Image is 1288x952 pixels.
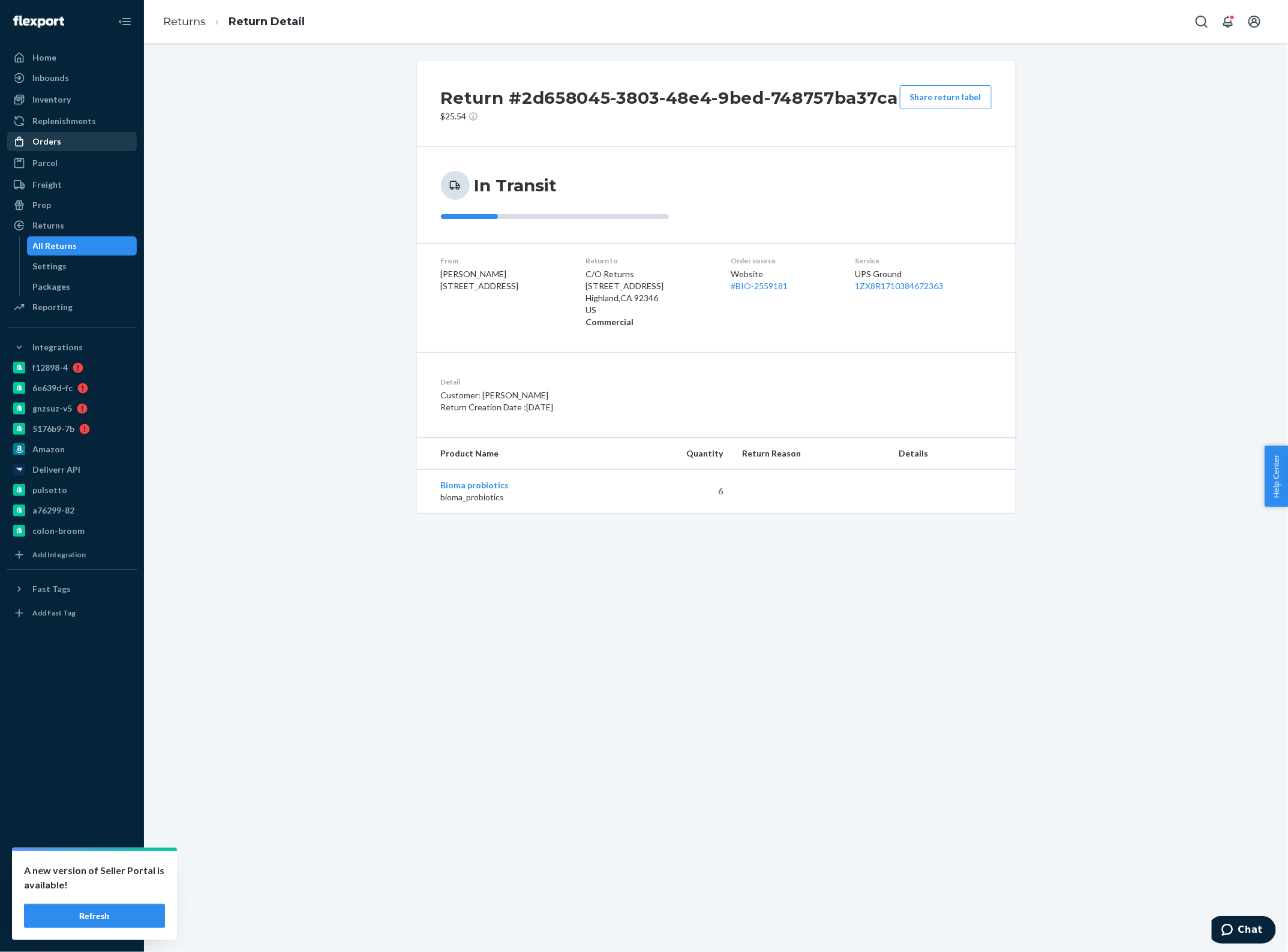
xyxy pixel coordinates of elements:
[7,379,137,398] a: 6e639d-fc
[586,317,634,327] strong: Commercial
[229,15,305,28] a: Return Detail
[7,90,137,109] a: Inventory
[441,269,519,291] span: [PERSON_NAME] [STREET_ADDRESS]
[24,904,165,928] button: Refresh
[33,240,77,252] div: All Returns
[7,603,137,623] a: Add Fast Tag
[7,579,137,599] button: Fast Tags
[1265,446,1288,507] button: Help Center
[32,403,72,415] div: gnzsuz-v5
[586,268,712,280] p: C/O Returns
[441,389,773,401] p: Customer: [PERSON_NAME]
[32,464,80,476] div: Deliverr API
[7,399,137,418] a: gnzsuz-v5
[586,304,712,316] p: US
[7,440,137,459] a: Amazon
[32,504,74,516] div: a76299-82
[1212,916,1276,946] iframe: Opens a widget where you can chat to one of our agents
[32,220,64,232] div: Returns
[32,115,96,127] div: Replenishments
[32,199,51,211] div: Prep
[32,443,65,455] div: Amazon
[7,48,137,67] a: Home
[32,94,71,106] div: Inventory
[27,257,137,276] a: Settings
[32,382,73,394] div: 6e639d-fc
[32,136,61,148] div: Orders
[7,338,137,357] button: Integrations
[7,68,137,88] a: Inbounds
[7,857,137,876] a: Settings
[586,256,712,266] dt: Return to
[7,132,137,151] a: Orders
[7,878,137,897] button: Talk to Support
[32,484,67,496] div: pulsetto
[1190,10,1214,34] button: Open Search Box
[7,112,137,131] a: Replenishments
[32,301,73,313] div: Reporting
[621,438,732,470] th: Quantity
[163,15,206,28] a: Returns
[1242,10,1266,34] button: Open account menu
[7,419,137,439] a: 5176b9-7b
[731,256,836,266] dt: Order source
[7,521,137,540] a: colon-broom
[7,898,137,917] a: Help Center
[33,260,67,272] div: Settings
[855,269,902,279] span: UPS Ground
[113,10,137,34] button: Close Navigation
[32,608,76,618] div: Add Fast Tag
[441,256,567,266] dt: From
[417,438,622,470] th: Product Name
[7,480,137,500] a: pulsetto
[32,362,68,374] div: f12898-4
[32,423,74,435] div: 5176b9-7b
[7,154,137,173] a: Parcel
[32,52,56,64] div: Home
[441,85,899,110] h2: Return #2d658045-3803-48e4-9bed-748757ba37ca
[32,72,69,84] div: Inbounds
[7,460,137,479] a: Deliverr API
[1216,10,1240,34] button: Open notifications
[441,480,509,490] a: Bioma probiotics
[586,292,712,304] p: Highland , CA 92346
[7,196,137,215] a: Prep
[32,157,58,169] div: Parcel
[441,110,899,122] p: $25.54
[889,438,1015,470] th: Details
[855,256,992,266] dt: Service
[7,358,137,377] a: f12898-4
[475,175,557,196] h3: In Transit
[33,281,71,293] div: Packages
[32,525,85,537] div: colon-broom
[7,216,137,235] a: Returns
[441,401,773,413] p: Return Creation Date : [DATE]
[32,341,83,353] div: Integrations
[27,277,137,296] a: Packages
[24,863,165,892] p: A new version of Seller Portal is available!
[27,236,137,256] a: All Returns
[7,501,137,520] a: a76299-82
[32,179,62,191] div: Freight
[441,377,773,387] dt: Detail
[154,4,314,40] ol: breadcrumbs
[900,85,992,109] button: Share return label
[586,280,712,292] p: [STREET_ADDRESS]
[855,281,944,291] a: 1ZX8R1710384672363
[731,268,836,292] div: Website
[7,545,137,564] a: Add Integration
[441,491,612,503] p: bioma_probiotics
[733,438,890,470] th: Return Reason
[7,298,137,317] a: Reporting
[32,583,71,595] div: Fast Tags
[7,175,137,194] a: Freight
[621,470,732,513] td: 6
[13,16,64,28] img: Flexport logo
[32,549,86,560] div: Add Integration
[731,281,788,291] a: #BIO-2559181
[7,918,137,938] button: Give Feedback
